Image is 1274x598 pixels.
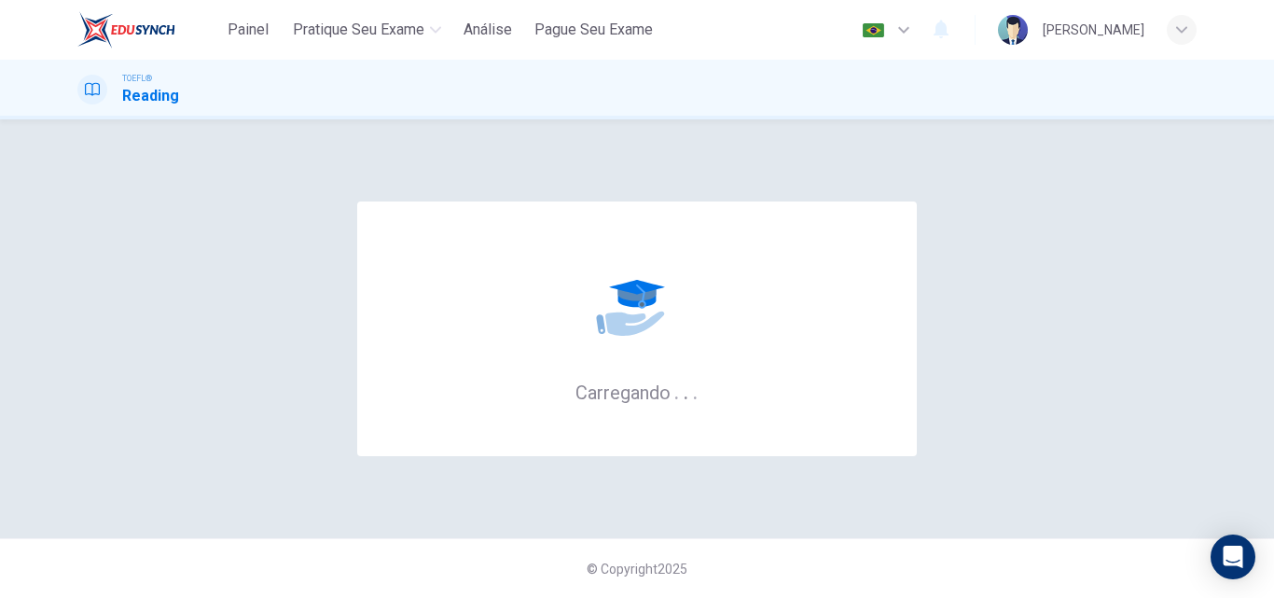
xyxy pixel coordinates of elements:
h6: . [692,375,699,406]
img: EduSynch logo [77,11,175,49]
h6: Carregando [575,380,699,404]
button: Pratique seu exame [285,13,449,47]
span: TOEFL® [122,72,152,85]
div: [PERSON_NAME] [1043,19,1144,41]
button: Pague Seu Exame [527,13,660,47]
a: EduSynch logo [77,11,218,49]
span: Pague Seu Exame [534,19,653,41]
h6: . [673,375,680,406]
img: Profile picture [998,15,1028,45]
h1: Reading [122,85,179,107]
button: Painel [218,13,278,47]
h6: . [683,375,689,406]
button: Análise [456,13,519,47]
span: Pratique seu exame [293,19,424,41]
img: pt [862,23,885,37]
span: © Copyright 2025 [587,562,687,577]
span: Painel [228,19,269,41]
div: Open Intercom Messenger [1211,535,1255,579]
span: Análise [464,19,512,41]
